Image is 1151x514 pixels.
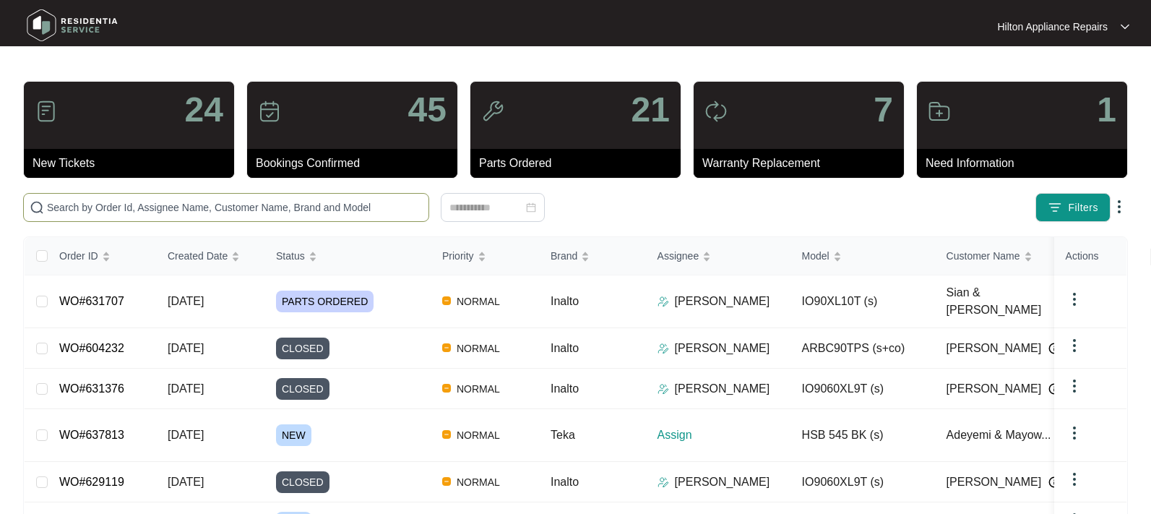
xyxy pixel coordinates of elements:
span: Inalto [551,342,579,354]
td: IO9060XL9T (s) [790,369,935,409]
span: Adeyemi & Mayow... [947,427,1051,444]
img: icon [481,100,504,123]
img: residentia service logo [22,4,123,47]
img: Assigner Icon [658,476,669,488]
span: [DATE] [168,429,204,441]
p: Warranty Replacement [702,155,904,172]
span: Priority [442,248,474,264]
p: Assign [658,427,790,444]
th: Created Date [156,237,264,275]
p: [PERSON_NAME] [675,340,770,357]
img: Assigner Icon [658,383,669,395]
span: Customer Name [947,248,1020,264]
img: icon [35,100,58,123]
a: WO#629119 [59,476,124,488]
p: 21 [631,93,670,127]
img: Assigner Icon [658,343,669,354]
td: HSB 545 BK (s) [790,409,935,462]
a: WO#631707 [59,295,124,307]
span: Filters [1068,200,1098,215]
th: Order ID [48,237,156,275]
span: NORMAL [451,380,506,398]
img: Vercel Logo [442,296,451,305]
span: Inalto [551,382,579,395]
span: CLOSED [276,471,329,493]
img: filter icon [1048,200,1062,215]
span: CLOSED [276,338,329,359]
img: Info icon [1048,476,1060,488]
img: Vercel Logo [442,343,451,352]
th: Assignee [646,237,790,275]
span: Order ID [59,248,98,264]
p: Bookings Confirmed [256,155,457,172]
p: 45 [408,93,447,127]
span: Sian & [PERSON_NAME] [947,284,1061,319]
p: Hilton Appliance Repairs [997,20,1108,34]
img: dropdown arrow [1111,198,1128,215]
span: Inalto [551,476,579,488]
td: IO9060XL9T (s) [790,462,935,502]
p: [PERSON_NAME] [675,293,770,310]
span: NORMAL [451,293,506,310]
td: ARBC90TPS (s+co) [790,328,935,369]
span: Model [802,248,829,264]
img: dropdown arrow [1066,377,1083,395]
span: NEW [276,424,311,446]
img: icon [704,100,728,123]
span: NORMAL [451,474,506,491]
a: WO#637813 [59,429,124,441]
input: Search by Order Id, Assignee Name, Customer Name, Brand and Model [47,200,423,215]
button: filter iconFilters [1035,193,1111,222]
td: IO90XL10T (s) [790,275,935,328]
th: Status [264,237,431,275]
span: [DATE] [168,295,204,307]
p: 24 [185,93,223,127]
span: [PERSON_NAME] [947,474,1042,491]
th: Customer Name [935,237,1079,275]
p: 1 [1097,93,1116,127]
span: [PERSON_NAME] [947,340,1042,357]
img: Info icon [1048,383,1060,395]
img: icon [258,100,281,123]
p: [PERSON_NAME] [675,474,770,491]
img: Vercel Logo [442,477,451,486]
img: dropdown arrow [1066,291,1083,308]
span: [DATE] [168,342,204,354]
p: [PERSON_NAME] [675,380,770,398]
img: dropdown arrow [1066,471,1083,488]
a: WO#631376 [59,382,124,395]
span: NORMAL [451,340,506,357]
span: Assignee [658,248,699,264]
span: CLOSED [276,378,329,400]
img: dropdown arrow [1066,424,1083,442]
img: Assigner Icon [658,296,669,307]
p: Need Information [926,155,1127,172]
img: icon [928,100,951,123]
span: Brand [551,248,577,264]
span: PARTS ORDERED [276,291,374,312]
span: Inalto [551,295,579,307]
img: search-icon [30,200,44,215]
span: Teka [551,429,575,441]
th: Actions [1054,237,1126,275]
p: 7 [874,93,893,127]
span: NORMAL [451,427,506,444]
span: Created Date [168,248,228,264]
img: dropdown arrow [1066,337,1083,354]
span: [DATE] [168,476,204,488]
img: Vercel Logo [442,430,451,439]
span: Status [276,248,305,264]
span: [DATE] [168,382,204,395]
th: Priority [431,237,539,275]
th: Brand [539,237,646,275]
p: New Tickets [33,155,234,172]
img: dropdown arrow [1121,23,1129,30]
a: WO#604232 [59,342,124,354]
th: Model [790,237,935,275]
img: Vercel Logo [442,384,451,393]
img: Info icon [1048,343,1060,354]
p: Parts Ordered [479,155,681,172]
span: [PERSON_NAME] [947,380,1042,398]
